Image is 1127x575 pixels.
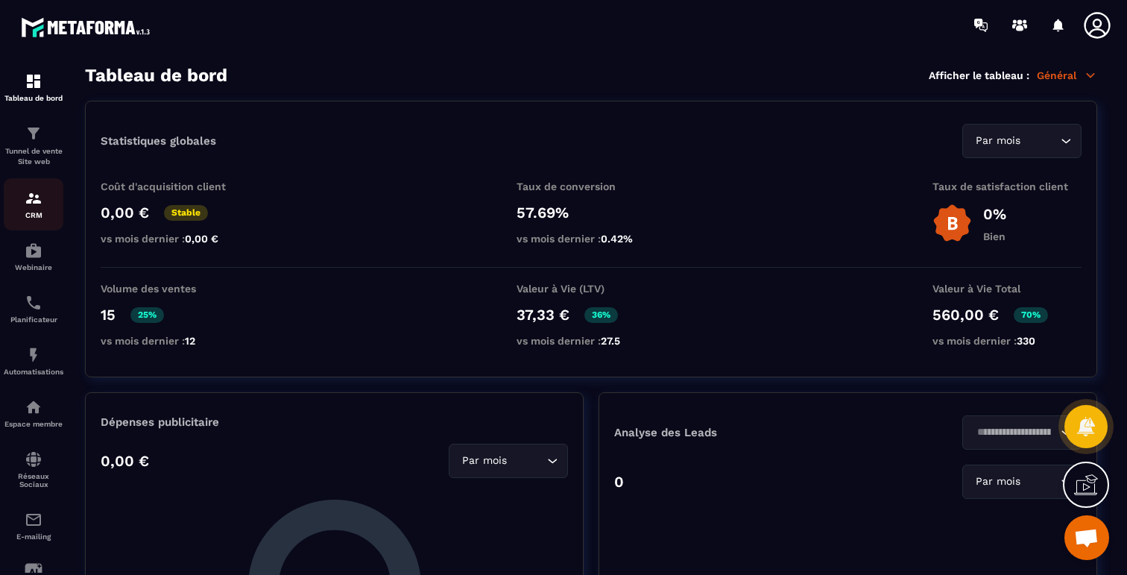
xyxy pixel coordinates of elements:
p: 36% [584,307,618,323]
p: 15 [101,306,116,324]
img: formation [25,189,42,207]
p: Valeur à Vie Total [932,283,1082,295]
a: formationformationCRM [4,178,63,230]
img: email [25,511,42,529]
p: Afficher le tableau : [929,69,1029,81]
p: vs mois dernier : [517,335,666,347]
p: Stable [164,205,208,221]
p: Bien [983,230,1006,242]
p: Valeur à Vie (LTV) [517,283,666,295]
img: social-network [25,450,42,468]
input: Search for option [972,424,1057,441]
p: 25% [130,307,164,323]
a: social-networksocial-networkRéseaux Sociaux [4,439,63,500]
p: Planificateur [4,315,63,324]
div: Ouvrir le chat [1064,515,1109,560]
p: 560,00 € [932,306,999,324]
a: automationsautomationsEspace membre [4,387,63,439]
a: formationformationTableau de bord [4,61,63,113]
span: Par mois [458,453,510,469]
p: Dépenses publicitaire [101,415,568,429]
p: Statistiques globales [101,134,216,148]
span: 0,00 € [185,233,218,245]
p: 37,33 € [517,306,569,324]
p: Tunnel de vente Site web [4,146,63,167]
div: Search for option [962,124,1082,158]
p: vs mois dernier : [932,335,1082,347]
div: Search for option [962,415,1082,450]
p: Automatisations [4,368,63,376]
div: Search for option [962,465,1082,499]
h3: Tableau de bord [85,65,227,86]
p: 0 [614,473,624,491]
img: scheduler [25,294,42,312]
img: formation [25,125,42,142]
span: 330 [1017,335,1035,347]
a: emailemailE-mailing [4,500,63,552]
img: automations [25,242,42,260]
p: Analyse des Leads [614,426,848,439]
p: E-mailing [4,532,63,541]
span: Par mois [972,474,1023,490]
p: vs mois dernier : [101,335,250,347]
p: 0,00 € [101,204,149,221]
span: 27.5 [601,335,620,347]
input: Search for option [1023,133,1057,149]
img: logo [21,13,155,41]
a: schedulerschedulerPlanificateur [4,283,63,335]
p: CRM [4,211,63,219]
p: Général [1037,69,1097,82]
p: 70% [1014,307,1048,323]
img: automations [25,398,42,416]
input: Search for option [510,453,543,469]
p: vs mois dernier : [101,233,250,245]
span: 0.42% [601,233,633,245]
p: vs mois dernier : [517,233,666,245]
p: Réseaux Sociaux [4,472,63,488]
input: Search for option [1023,474,1057,490]
span: Par mois [972,133,1023,149]
p: Coût d'acquisition client [101,180,250,192]
p: Espace membre [4,420,63,428]
span: 12 [185,335,195,347]
p: Webinaire [4,263,63,271]
p: Volume des ventes [101,283,250,295]
img: automations [25,346,42,364]
a: automationsautomationsAutomatisations [4,335,63,387]
p: 57.69% [517,204,666,221]
div: Search for option [449,444,568,478]
p: 0,00 € [101,452,149,470]
a: formationformationTunnel de vente Site web [4,113,63,178]
a: automationsautomationsWebinaire [4,230,63,283]
img: b-badge-o.b3b20ee6.svg [932,204,972,243]
img: formation [25,72,42,90]
p: 0% [983,205,1006,223]
p: Taux de conversion [517,180,666,192]
p: Tableau de bord [4,94,63,102]
p: Taux de satisfaction client [932,180,1082,192]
